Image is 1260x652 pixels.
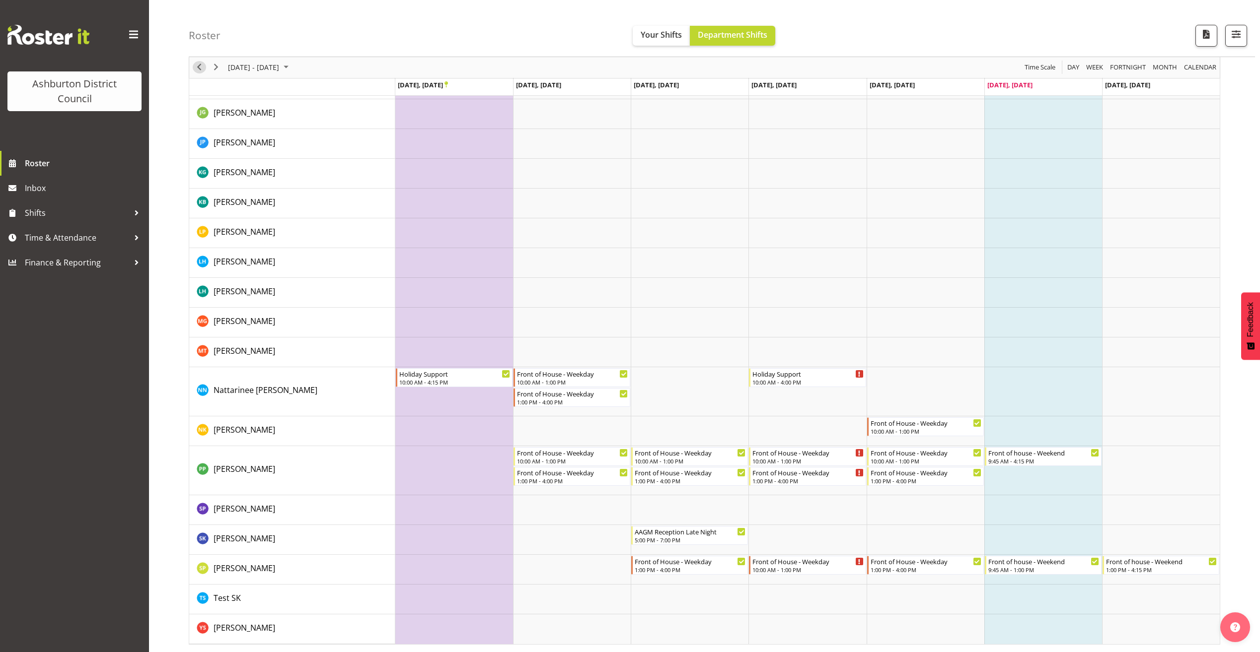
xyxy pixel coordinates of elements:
[1103,556,1219,575] div: Susan Philpott"s event - Front of house - Weekend Begin From Sunday, September 28, 2025 at 1:00:0...
[517,457,628,465] div: 10:00 AM - 1:00 PM
[189,30,221,41] h4: Roster
[871,556,981,566] div: Front of House - Weekday
[193,62,206,74] button: Previous
[191,57,208,78] div: previous period
[633,26,690,46] button: Your Shifts
[988,566,1099,574] div: 9:45 AM - 1:00 PM
[189,525,395,555] td: Shirin Khosraviani resource
[988,556,1099,566] div: Front of house - Weekend
[396,368,513,387] div: Nattarinee NAT Kliopchael"s event - Holiday Support Begin From Monday, September 22, 2025 at 10:0...
[189,337,395,367] td: Martine Tait resource
[752,448,863,457] div: Front of House - Weekday
[214,345,275,356] span: [PERSON_NAME]
[749,447,866,466] div: Polly Price"s event - Front of House - Weekday Begin From Thursday, September 25, 2025 at 10:00:0...
[1183,62,1218,74] button: Month
[985,447,1102,466] div: Polly Price"s event - Front of house - Weekend Begin From Saturday, September 27, 2025 at 9:45:00...
[1230,622,1240,632] img: help-xxl-2.png
[635,566,745,574] div: 1:00 PM - 4:00 PM
[25,230,129,245] span: Time & Attendance
[189,308,395,337] td: Mark Graham resource
[871,467,981,477] div: Front of House - Weekday
[631,467,748,486] div: Polly Price"s event - Front of House - Weekday Begin From Wednesday, September 24, 2025 at 1:00:0...
[214,196,275,207] span: [PERSON_NAME]
[214,285,275,297] a: [PERSON_NAME]
[749,467,866,486] div: Polly Price"s event - Front of House - Weekday Begin From Thursday, September 25, 2025 at 1:00:00...
[214,167,275,178] span: [PERSON_NAME]
[214,424,275,435] span: [PERSON_NAME]
[214,503,275,514] span: [PERSON_NAME]
[514,447,630,466] div: Polly Price"s event - Front of House - Weekday Begin From Tuesday, September 23, 2025 at 10:00:00...
[214,196,275,208] a: [PERSON_NAME]
[871,457,981,465] div: 10:00 AM - 1:00 PM
[1105,80,1150,89] span: [DATE], [DATE]
[189,129,395,159] td: Jenny Partington resource
[752,378,863,386] div: 10:00 AM - 4:00 PM
[635,536,745,544] div: 5:00 PM - 7:00 PM
[214,166,275,178] a: [PERSON_NAME]
[1066,62,1081,74] button: Timeline Day
[635,457,745,465] div: 10:00 AM - 1:00 PM
[189,416,395,446] td: Nicole Ketter resource
[514,368,630,387] div: Nattarinee NAT Kliopchael"s event - Front of House - Weekday Begin From Tuesday, September 23, 20...
[189,555,395,585] td: Susan Philpott resource
[398,80,448,89] span: [DATE], [DATE]
[189,446,395,495] td: Polly Price resource
[214,226,275,238] a: [PERSON_NAME]
[25,205,129,220] span: Shifts
[399,369,510,379] div: Holiday Support
[514,467,630,486] div: Polly Price"s event - Front of House - Weekday Begin From Tuesday, September 23, 2025 at 1:00:00 ...
[1109,62,1147,74] span: Fortnight
[208,57,224,78] div: next period
[635,448,745,457] div: Front of House - Weekday
[517,398,628,406] div: 1:00 PM - 4:00 PM
[1085,62,1105,74] button: Timeline Week
[1152,62,1178,74] span: Month
[635,556,745,566] div: Front of House - Weekday
[631,526,748,545] div: Shirin Khosraviani"s event - AAGM Reception Late Night Begin From Wednesday, September 24, 2025 a...
[1066,62,1080,74] span: Day
[751,80,797,89] span: [DATE], [DATE]
[214,137,275,148] span: [PERSON_NAME]
[1151,62,1179,74] button: Timeline Month
[871,566,981,574] div: 1:00 PM - 4:00 PM
[1106,566,1217,574] div: 1:00 PM - 4:15 PM
[1106,556,1217,566] div: Front of house - Weekend
[516,80,561,89] span: [DATE], [DATE]
[214,532,275,544] a: [PERSON_NAME]
[189,278,395,308] td: Lynley Hands resource
[1085,62,1104,74] span: Week
[214,503,275,515] a: [PERSON_NAME]
[214,384,317,396] a: Nattarinee [PERSON_NAME]
[214,463,275,475] a: [PERSON_NAME]
[690,26,775,46] button: Department Shifts
[634,80,679,89] span: [DATE], [DATE]
[210,62,223,74] button: Next
[214,424,275,436] a: [PERSON_NAME]
[752,566,863,574] div: 10:00 AM - 1:00 PM
[214,256,275,267] span: [PERSON_NAME]
[752,457,863,465] div: 10:00 AM - 1:00 PM
[514,388,630,407] div: Nattarinee NAT Kliopchael"s event - Front of House - Weekday Begin From Tuesday, September 23, 20...
[189,189,395,218] td: Kay Begg resource
[399,378,510,386] div: 10:00 AM - 4:15 PM
[1195,25,1217,47] button: Download a PDF of the roster according to the set date range.
[189,585,395,614] td: Test SK resource
[871,448,981,457] div: Front of House - Weekday
[214,562,275,574] a: [PERSON_NAME]
[641,29,682,40] span: Your Shifts
[214,463,275,474] span: [PERSON_NAME]
[752,477,863,485] div: 1:00 PM - 4:00 PM
[25,255,129,270] span: Finance & Reporting
[871,427,981,435] div: 10:00 AM - 1:00 PM
[517,369,628,379] div: Front of House - Weekday
[7,25,89,45] img: Rosterit website logo
[635,526,745,536] div: AAGM Reception Late Night
[1246,302,1255,337] span: Feedback
[214,226,275,237] span: [PERSON_NAME]
[1109,62,1148,74] button: Fortnight
[214,622,275,633] span: [PERSON_NAME]
[749,556,866,575] div: Susan Philpott"s event - Front of House - Weekday Begin From Thursday, September 25, 2025 at 10:0...
[189,495,395,525] td: Selwyn Price resource
[985,556,1102,575] div: Susan Philpott"s event - Front of house - Weekend Begin From Saturday, September 27, 2025 at 9:45...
